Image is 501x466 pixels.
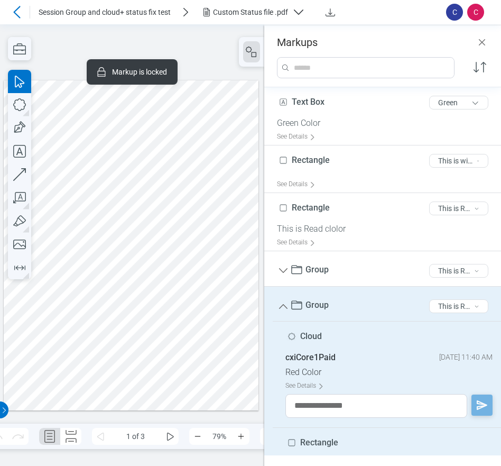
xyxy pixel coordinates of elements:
button: This is Red color [429,264,488,278]
button: This is withoiut Text but have Color [429,154,488,168]
div: Custom Status file .pdf [213,7,288,17]
button: Group [277,300,290,313]
button: Single Page Layout [39,428,60,445]
button: Zoom In [233,428,249,445]
h3: Markups [277,36,318,49]
span: Group [305,264,329,275]
span: 1 of 3 [109,428,162,445]
div: Markup is locked [95,66,167,78]
span: Rectangle [292,155,330,165]
span: C [446,4,463,21]
span: Cloud [300,331,322,341]
button: Redo [7,428,29,445]
div: See Details [277,176,320,193]
div: See Details [285,378,328,394]
div: Green Color [277,118,497,129]
div: [DATE] 11:40 AM [439,353,493,362]
span: C [467,4,484,21]
div: See Details [277,129,320,145]
button: Download [322,4,339,21]
div: Red Color [285,367,493,378]
button: This is Red color [429,299,488,313]
span: Session Group and cloud+ status fix test [39,7,171,17]
span: Group [305,300,329,310]
span: Rectangle [292,203,330,213]
span: Text Box [292,97,324,107]
button: Green [429,96,488,109]
button: some [162,428,179,445]
button: View Scale [260,428,281,445]
div: cxiCore1Paid [285,352,336,363]
span: Rectangle [300,437,338,447]
button: Zoom Out [189,428,206,445]
button: Continuous Page Layout [60,428,81,445]
div: See Details [277,234,320,251]
span: 79% [206,428,233,445]
button: This is Red color [429,202,488,215]
button: Custom Status file .pdf [200,4,313,21]
button: Close [476,36,488,49]
button: Group [277,264,290,277]
div: This is Read clolor [277,224,497,234]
